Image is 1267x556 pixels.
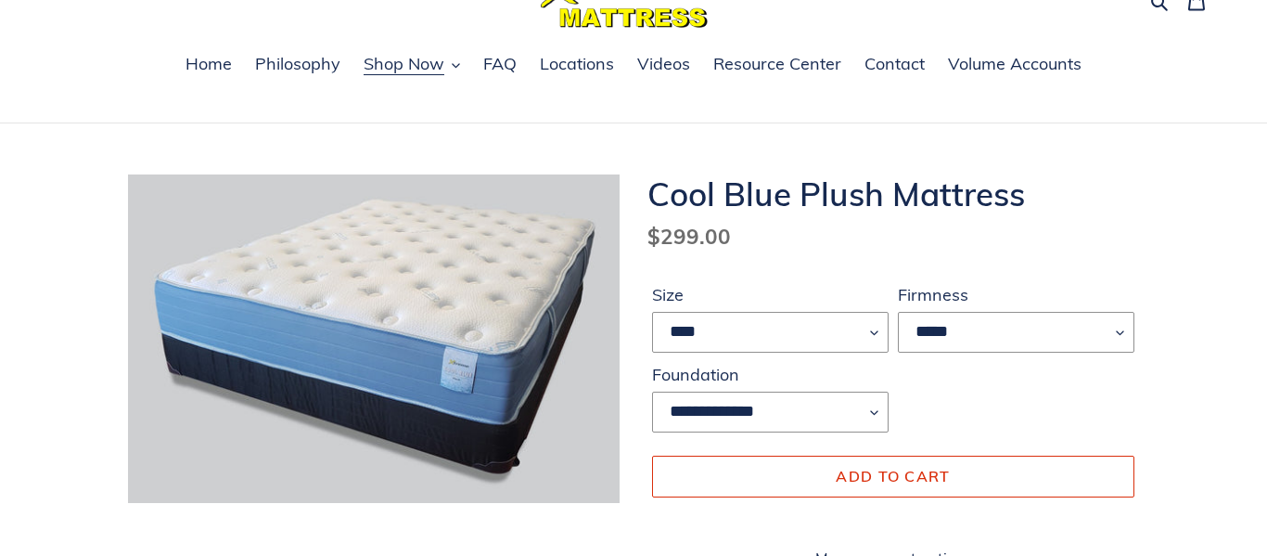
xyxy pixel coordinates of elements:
[939,51,1091,79] a: Volume Accounts
[647,175,1139,213] h1: Cool Blue Plush Mattress
[474,51,526,79] a: FAQ
[898,282,1134,307] label: Firmness
[647,223,731,250] span: $299.00
[354,51,469,79] button: Shop Now
[704,51,851,79] a: Resource Center
[652,456,1134,497] button: Add to cart
[836,467,950,485] span: Add to cart
[246,51,350,79] a: Philosophy
[637,53,690,75] span: Videos
[255,53,340,75] span: Philosophy
[652,362,889,387] label: Foundation
[713,53,841,75] span: Resource Center
[540,53,614,75] span: Locations
[364,53,444,75] span: Shop Now
[483,53,517,75] span: FAQ
[531,51,623,79] a: Locations
[652,282,889,307] label: Size
[855,51,934,79] a: Contact
[186,53,232,75] span: Home
[948,53,1081,75] span: Volume Accounts
[176,51,241,79] a: Home
[628,51,699,79] a: Videos
[864,53,925,75] span: Contact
